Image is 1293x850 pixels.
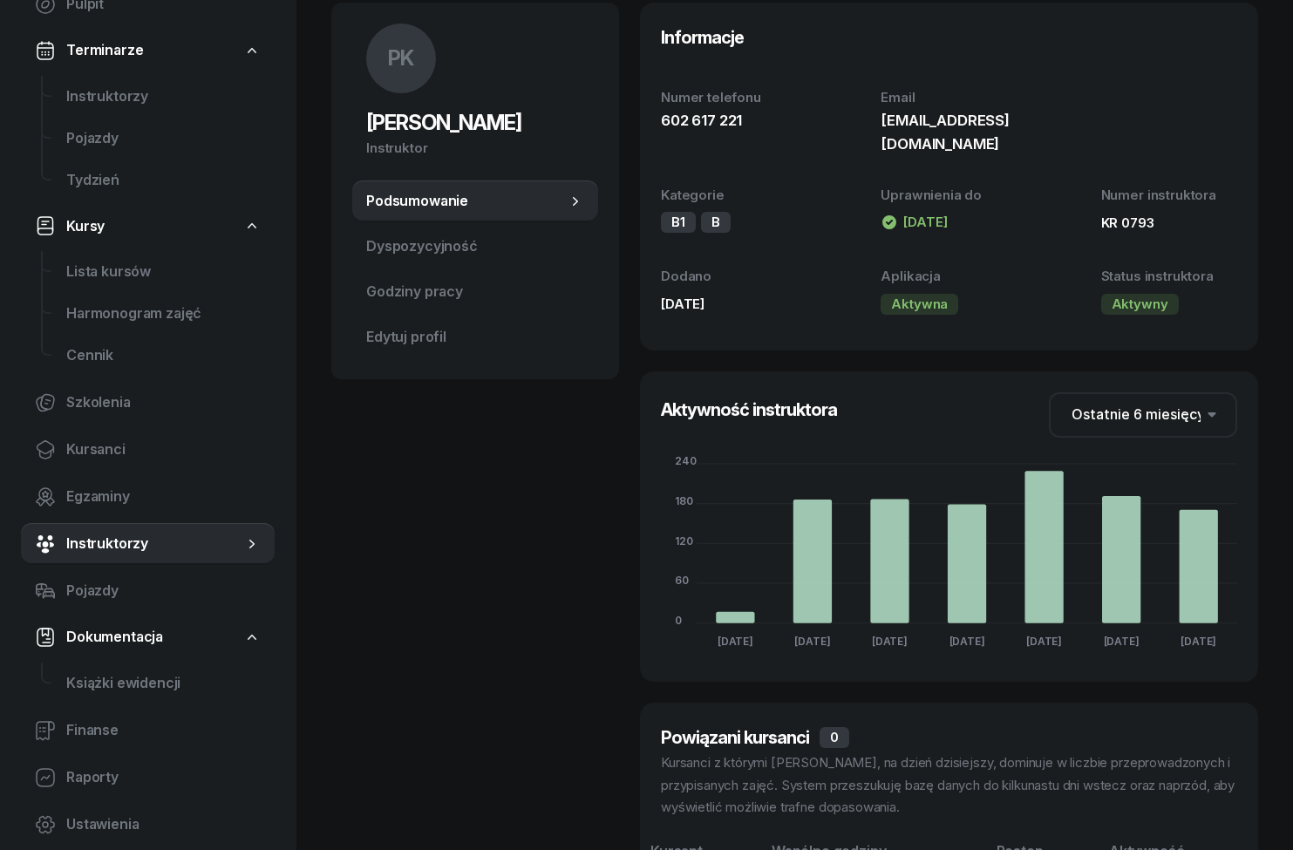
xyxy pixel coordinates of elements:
[66,626,163,649] span: Dokumentacja
[66,533,243,555] span: Instruktorzy
[675,534,693,547] tspan: 120
[21,757,275,799] a: Raporty
[661,724,809,751] h3: Powiązani kursanci
[66,766,261,789] span: Raporty
[1101,184,1237,207] div: Numer instruktora
[661,86,797,109] div: Numer telefonu
[1101,212,1237,235] div: KR 0793
[949,635,985,648] tspan: [DATE]
[701,212,731,233] div: B
[66,672,261,695] span: Książki ewidencji
[66,719,261,742] span: Finanse
[881,212,947,233] div: [DATE]
[388,48,415,69] span: PK
[881,184,1017,207] div: Uprawnienia do
[21,476,275,518] a: Egzaminy
[661,24,744,51] h3: Informacje
[52,335,275,377] a: Cennik
[794,635,830,648] tspan: [DATE]
[820,727,849,748] div: 0
[52,251,275,293] a: Lista kursów
[661,265,797,288] div: Dodano
[52,76,275,118] a: Instruktorzy
[1181,635,1216,648] tspan: [DATE]
[366,190,567,213] span: Podsumowanie
[66,391,261,414] span: Szkolenia
[66,127,261,150] span: Pojazdy
[66,486,261,508] span: Egzaminy
[21,710,275,751] a: Finanse
[66,439,261,461] span: Kursanci
[366,326,584,349] span: Edytuj profil
[352,226,598,268] a: Dyspozycyjność
[52,293,275,335] a: Harmonogram zajęć
[675,494,693,507] tspan: 180
[881,86,1017,109] div: Email
[52,160,275,201] a: Tydzień
[352,316,598,358] a: Edytuj profil
[881,109,1017,156] div: [EMAIL_ADDRESS][DOMAIN_NAME]
[66,215,105,238] span: Kursy
[21,804,275,846] a: Ustawienia
[366,281,584,303] span: Godziny pracy
[718,635,753,648] tspan: [DATE]
[366,235,584,258] span: Dyspozycyjność
[366,137,584,160] div: Instruktor
[352,180,598,222] a: Podsumowanie
[66,169,261,192] span: Tydzień
[1104,635,1140,648] tspan: [DATE]
[52,118,275,160] a: Pojazdy
[1101,294,1179,315] div: Aktywny
[675,454,697,467] tspan: 240
[661,184,797,207] div: Kategorie
[21,523,275,565] a: Instruktorzy
[661,396,837,424] h3: Aktywność instruktora
[21,31,275,71] a: Terminarze
[66,303,261,325] span: Harmonogram zajęć
[66,39,143,62] span: Terminarze
[21,207,275,247] a: Kursy
[66,344,261,367] span: Cennik
[675,614,682,627] tspan: 0
[21,429,275,471] a: Kursanci
[21,382,275,424] a: Szkolenia
[661,109,797,133] div: 602 617 221
[1026,635,1062,648] tspan: [DATE]
[675,574,689,587] tspan: 60
[21,617,275,657] a: Dokumentacja
[66,85,261,108] span: Instruktorzy
[1101,265,1237,288] div: Status instruktora
[21,570,275,612] a: Pojazdy
[52,663,275,704] a: Książki ewidencji
[881,294,958,315] div: Aktywna
[352,271,598,313] a: Godziny pracy
[872,635,908,648] tspan: [DATE]
[661,212,696,233] div: B1
[66,261,261,283] span: Lista kursów
[366,109,584,137] h2: [PERSON_NAME]
[661,751,1237,819] div: Kursanci z którymi [PERSON_NAME], na dzień dzisiejszy, dominuje w liczbie przeprowadzonych i przy...
[66,813,261,836] span: Ustawienia
[881,265,1017,288] div: Aplikacja
[66,580,261,602] span: Pojazdy
[661,293,797,316] div: [DATE]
